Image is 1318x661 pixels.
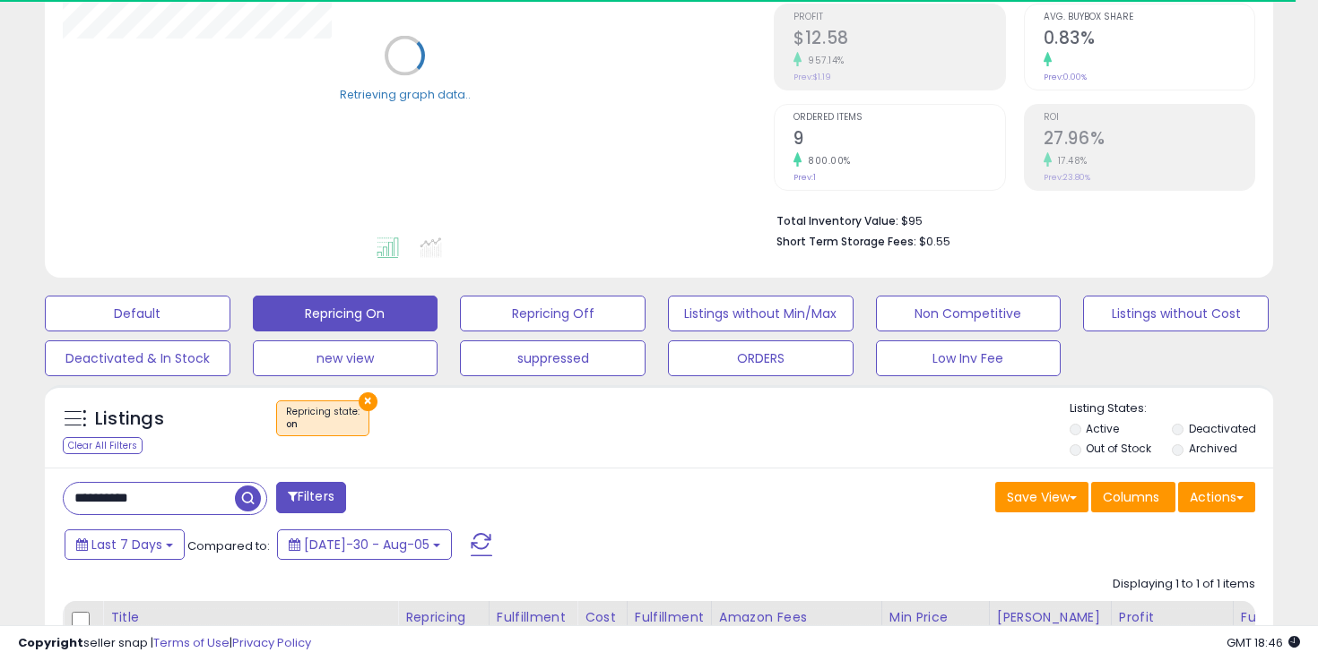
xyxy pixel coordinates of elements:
[668,296,854,331] button: Listings without Min/Max
[1044,28,1254,52] h2: 0.83%
[1103,488,1159,506] span: Columns
[793,113,1004,123] span: Ordered Items
[793,72,831,82] small: Prev: $1.19
[802,54,845,67] small: 957.14%
[304,536,429,554] span: [DATE]-30 - Aug-05
[187,537,270,554] span: Compared to:
[793,13,1004,22] span: Profit
[1044,13,1254,22] span: Avg. Buybox Share
[1083,296,1269,331] button: Listings without Cost
[1044,172,1090,183] small: Prev: 23.80%
[776,209,1242,230] li: $95
[802,154,851,167] small: 800.00%
[776,213,898,228] b: Total Inventory Value:
[1189,421,1256,436] label: Deactivated
[776,234,916,249] b: Short Term Storage Fees:
[1044,128,1254,152] h2: 27.96%
[45,296,230,331] button: Default
[460,340,646,376] button: suppressed
[1189,441,1237,456] label: Archived
[359,392,377,411] button: ×
[668,340,854,376] button: ORDERS
[286,405,360,432] span: Repricing state :
[91,536,162,554] span: Last 7 Days
[919,233,950,250] span: $0.55
[45,340,230,376] button: Deactivated & In Stock
[1044,72,1087,82] small: Prev: 0.00%
[1086,441,1151,456] label: Out of Stock
[1113,576,1255,593] div: Displaying 1 to 1 of 1 items
[276,482,346,513] button: Filters
[460,296,646,331] button: Repricing Off
[18,635,311,652] div: seller snap | |
[153,634,230,651] a: Terms of Use
[793,28,1004,52] h2: $12.58
[65,529,185,560] button: Last 7 Days
[253,340,438,376] button: new view
[232,634,311,651] a: Privacy Policy
[1052,154,1088,167] small: 17.48%
[253,296,438,331] button: Repricing On
[63,437,143,454] div: Clear All Filters
[1227,634,1300,651] span: 2025-08-13 18:46 GMT
[1178,482,1255,512] button: Actions
[95,407,164,432] h5: Listings
[286,418,360,431] div: on
[1044,113,1254,123] span: ROI
[340,86,471,102] div: Retrieving graph data..
[876,340,1062,376] button: Low Inv Fee
[18,634,83,651] strong: Copyright
[1091,482,1175,512] button: Columns
[793,172,816,183] small: Prev: 1
[1086,421,1119,436] label: Active
[793,128,1004,152] h2: 9
[1070,400,1274,417] p: Listing States:
[995,482,1088,512] button: Save View
[876,296,1062,331] button: Non Competitive
[277,529,452,560] button: [DATE]-30 - Aug-05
